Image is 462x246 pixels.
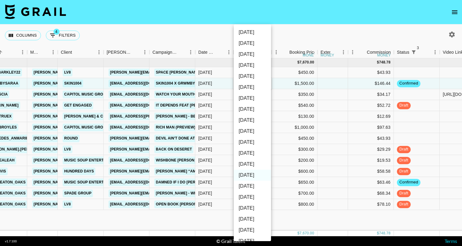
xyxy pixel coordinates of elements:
[234,49,271,60] li: [DATE]
[234,115,271,126] li: [DATE]
[234,170,271,181] li: [DATE]
[234,159,271,170] li: [DATE]
[234,137,271,148] li: [DATE]
[234,82,271,93] li: [DATE]
[234,71,271,82] li: [DATE]
[234,104,271,115] li: [DATE]
[234,181,271,192] li: [DATE]
[234,225,271,236] li: [DATE]
[234,38,271,49] li: [DATE]
[234,60,271,71] li: [DATE]
[234,27,271,38] li: [DATE]
[234,203,271,214] li: [DATE]
[234,192,271,203] li: [DATE]
[234,214,271,225] li: [DATE]
[234,93,271,104] li: [DATE]
[234,126,271,137] li: [DATE]
[234,148,271,159] li: [DATE]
